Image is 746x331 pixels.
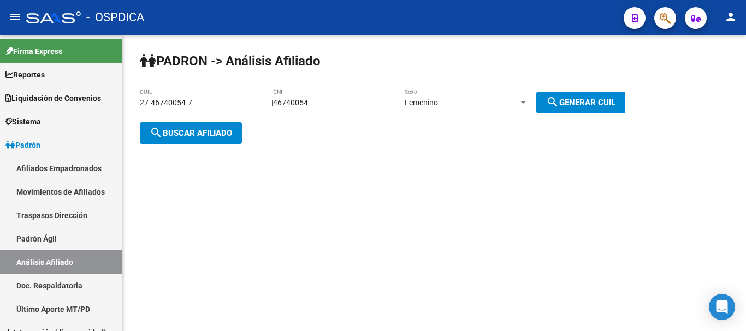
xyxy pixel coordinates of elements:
[709,294,735,320] div: Open Intercom Messenger
[5,116,41,128] span: Sistema
[140,53,321,69] strong: PADRON -> Análisis Afiliado
[5,69,45,81] span: Reportes
[5,92,101,104] span: Liquidación de Convenios
[5,45,62,57] span: Firma Express
[546,95,559,109] mat-icon: search
[150,128,232,138] span: Buscar afiliado
[271,98,633,107] div: |
[405,98,438,107] span: Femenino
[9,10,22,23] mat-icon: menu
[5,139,40,151] span: Padrón
[86,5,144,29] span: - OSPDICA
[140,122,242,144] button: Buscar afiliado
[724,10,737,23] mat-icon: person
[546,98,615,107] span: Generar CUIL
[150,126,163,139] mat-icon: search
[536,92,625,113] button: Generar CUIL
